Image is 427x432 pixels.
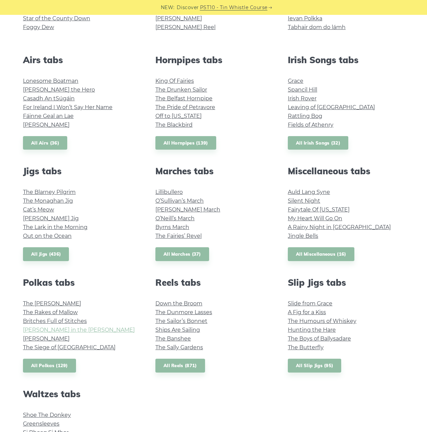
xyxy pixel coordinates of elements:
a: Cat’s Meow [23,206,54,213]
a: Lillibullero [155,189,183,195]
a: The Siege of [GEOGRAPHIC_DATA] [23,344,116,351]
a: Britches Full of Stitches [23,318,87,324]
a: All Polkas (129) [23,359,76,373]
h2: Reels tabs [155,277,272,288]
a: [PERSON_NAME] March [155,206,220,213]
a: The Butterfly [288,344,324,351]
h2: Slip Jigs tabs [288,277,404,288]
a: Auld Lang Syne [288,189,330,195]
h2: Waltzes tabs [23,389,139,399]
span: Discover [177,4,199,11]
a: My Heart Will Go On [288,215,342,222]
a: Fields of Athenry [288,122,333,128]
a: The Rakes of Mallow [23,309,78,315]
h2: Airs tabs [23,55,139,65]
h2: Polkas tabs [23,277,139,288]
h2: Miscellaneous tabs [288,166,404,176]
a: [PERSON_NAME] in the [PERSON_NAME] [23,327,135,333]
a: PST10 - Tin Whistle Course [200,4,268,11]
a: [PERSON_NAME] the Hero [23,86,95,93]
a: All Slip Jigs (95) [288,359,341,373]
a: All Hornpipes (139) [155,136,216,150]
a: Rattling Bog [288,113,322,119]
a: The Blarney Pilgrim [23,189,76,195]
a: All Jigs (436) [23,247,69,261]
a: O’Neill’s March [155,215,195,222]
a: [PERSON_NAME] [155,15,202,22]
a: Off to [US_STATE] [155,113,202,119]
a: Irish Rover [288,95,317,102]
a: A Rainy Night in [GEOGRAPHIC_DATA] [288,224,391,230]
a: Leaving of [GEOGRAPHIC_DATA] [288,104,375,110]
a: [PERSON_NAME] Reel [155,24,216,30]
a: All Airs (36) [23,136,67,150]
a: The Boys of Ballysadare [288,335,351,342]
a: A Fig for a Kiss [288,309,326,315]
a: The Humours of Whiskey [288,318,356,324]
a: Jingle Bells [288,233,318,239]
a: The Dunmore Lasses [155,309,212,315]
a: O’Sullivan’s March [155,198,204,204]
h2: Irish Songs tabs [288,55,404,65]
a: Casadh An tSúgáin [23,95,75,102]
a: For Ireland I Won’t Say Her Name [23,104,112,110]
a: Fairytale Of [US_STATE] [288,206,350,213]
a: Lonesome Boatman [23,78,78,84]
a: Spancil Hill [288,86,317,93]
a: Grace [288,78,303,84]
a: The Banshee [155,335,191,342]
a: Greensleeves [23,421,59,427]
a: All Miscellaneous (16) [288,247,354,261]
a: All Marches (37) [155,247,209,261]
a: Ships Are Sailing [155,327,200,333]
a: Foggy Dew [23,24,54,30]
a: The Pride of Petravore [155,104,215,110]
a: The Sally Gardens [155,344,203,351]
a: The Lark in the Morning [23,224,87,230]
h2: Marches tabs [155,166,272,176]
a: Down the Broom [155,300,202,307]
a: All Irish Songs (32) [288,136,348,150]
h2: Jigs tabs [23,166,139,176]
a: Fáinne Geal an Lae [23,113,74,119]
a: The Fairies’ Revel [155,233,202,239]
a: The Sailor’s Bonnet [155,318,207,324]
a: [PERSON_NAME] [23,335,70,342]
a: [PERSON_NAME] Jig [23,215,79,222]
a: Silent Night [288,198,320,204]
a: Tabhair dom do lámh [288,24,346,30]
a: [PERSON_NAME] [23,122,70,128]
a: Hunting the Hare [288,327,336,333]
h2: Hornpipes tabs [155,55,272,65]
a: Ievan Polkka [288,15,322,22]
span: NEW: [161,4,175,11]
a: Star of the County Down [23,15,90,22]
a: Shoe The Donkey [23,412,71,418]
a: Slide from Grace [288,300,332,307]
a: Byrns March [155,224,189,230]
a: The Monaghan Jig [23,198,73,204]
a: Out on the Ocean [23,233,72,239]
a: The [PERSON_NAME] [23,300,81,307]
a: The Drunken Sailor [155,86,207,93]
a: King Of Fairies [155,78,194,84]
a: The Blackbird [155,122,193,128]
a: All Reels (871) [155,359,205,373]
a: The Belfast Hornpipe [155,95,212,102]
